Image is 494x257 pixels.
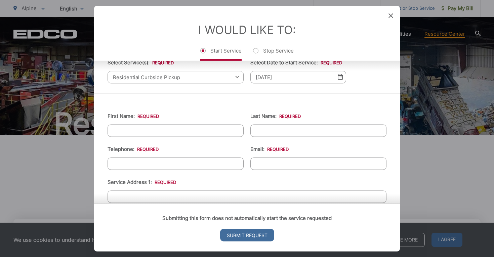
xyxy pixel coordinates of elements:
[108,146,159,152] label: Telephone:
[198,23,296,36] label: I Would Like To:
[338,74,343,80] img: Select date
[220,229,274,241] input: Submit Request
[250,113,301,119] label: Last Name:
[253,47,294,61] label: Stop Service
[108,179,176,185] label: Service Address 1:
[250,146,289,152] label: Email:
[200,47,242,61] label: Start Service
[108,113,159,119] label: First Name:
[162,215,332,221] strong: Submitting this form does not automatically start the service requested
[108,71,244,83] span: Residential Curbside Pickup
[250,71,346,83] input: Select date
